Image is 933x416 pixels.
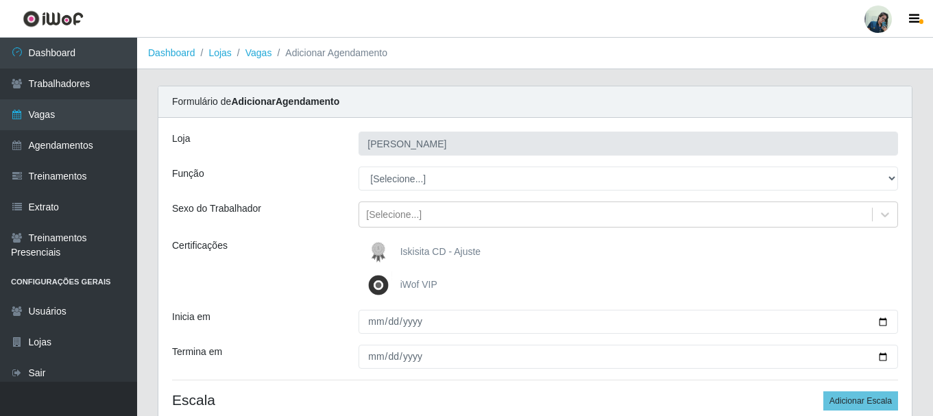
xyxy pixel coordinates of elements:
strong: Adicionar Agendamento [231,96,339,107]
button: Adicionar Escala [823,391,898,411]
span: iWof VIP [400,279,437,290]
a: Lojas [208,47,231,58]
div: Formulário de [158,86,912,118]
span: Iskisita CD - Ajuste [400,246,481,257]
label: Inicia em [172,310,210,324]
img: Iskisita CD - Ajuste [365,238,398,266]
label: Loja [172,132,190,146]
input: 00/00/0000 [359,345,898,369]
label: Certificações [172,238,228,253]
img: CoreUI Logo [23,10,84,27]
input: 00/00/0000 [359,310,898,334]
img: iWof VIP [365,271,398,299]
label: Sexo do Trabalhador [172,201,261,216]
label: Termina em [172,345,222,359]
a: Dashboard [148,47,195,58]
div: [Selecione...] [366,208,422,222]
a: Vagas [245,47,272,58]
li: Adicionar Agendamento [271,46,387,60]
label: Função [172,167,204,181]
h4: Escala [172,391,898,408]
nav: breadcrumb [137,38,933,69]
